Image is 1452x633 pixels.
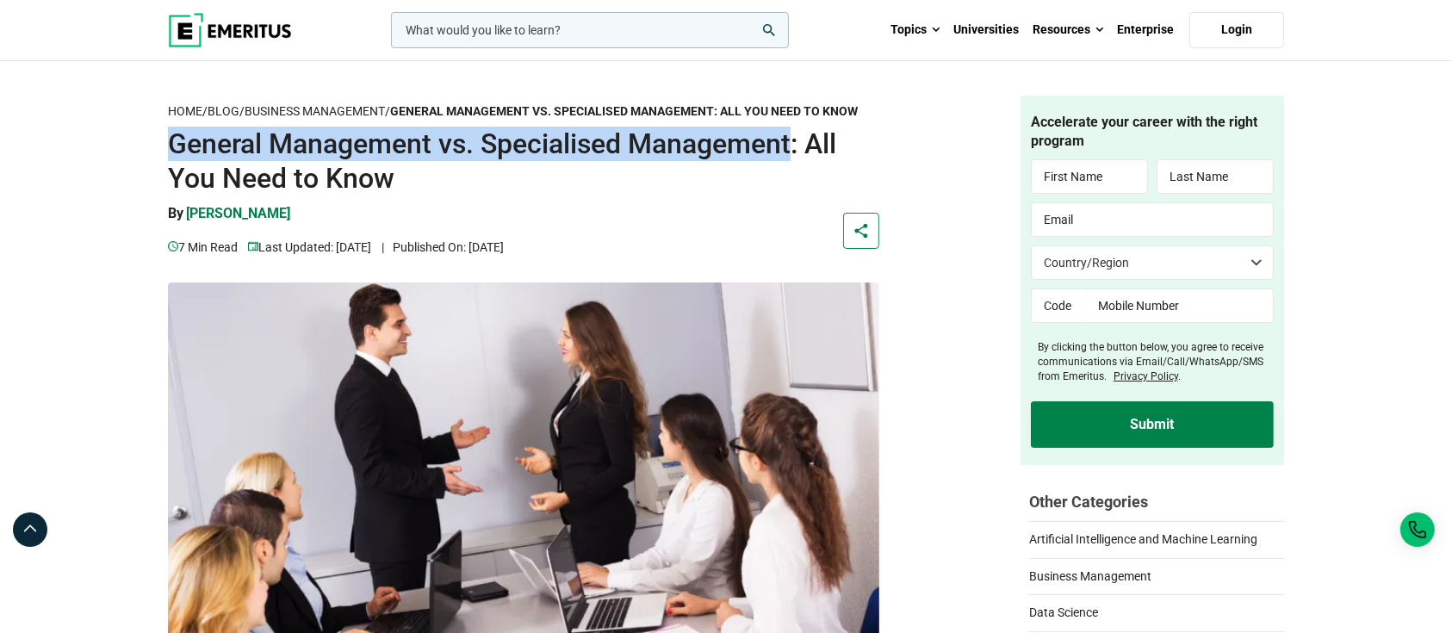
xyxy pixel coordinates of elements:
p: Last Updated: [DATE] [248,238,371,257]
p: [PERSON_NAME] [186,204,290,223]
h1: General Management vs. Specialised Management: All You Need to Know [168,127,879,195]
input: First Name [1031,159,1148,194]
a: Business Management [245,104,385,119]
input: Submit [1031,401,1274,448]
span: | [382,240,384,254]
span: By [168,205,183,221]
a: [PERSON_NAME] [186,204,290,237]
input: woocommerce-product-search-field-0 [391,12,789,48]
p: 7 min read [168,238,238,257]
a: Privacy Policy [1114,370,1178,382]
h2: Other Categories [1029,491,1284,512]
label: By clicking the button below, you agree to receive communications via Email/Call/WhatsApp/SMS fro... [1038,340,1274,383]
a: Home [168,104,202,119]
input: Last Name [1157,159,1274,194]
a: Business Management [1029,558,1284,586]
span: / / / [168,104,858,118]
img: video-views [168,241,178,251]
img: video-views [248,241,258,251]
p: Published On: [DATE] [382,238,504,257]
a: Blog [208,104,239,119]
input: Email [1031,202,1274,237]
input: Code [1031,289,1087,323]
a: Login [1189,12,1284,48]
input: Mobile Number [1087,289,1275,323]
h4: Accelerate your career with the right program [1031,113,1274,152]
a: Data Science [1029,594,1284,622]
select: Country [1031,245,1274,280]
strong: General Management vs. Specialised Management: All You Need to Know [390,104,858,118]
a: Artificial Intelligence and Machine Learning [1029,521,1284,549]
